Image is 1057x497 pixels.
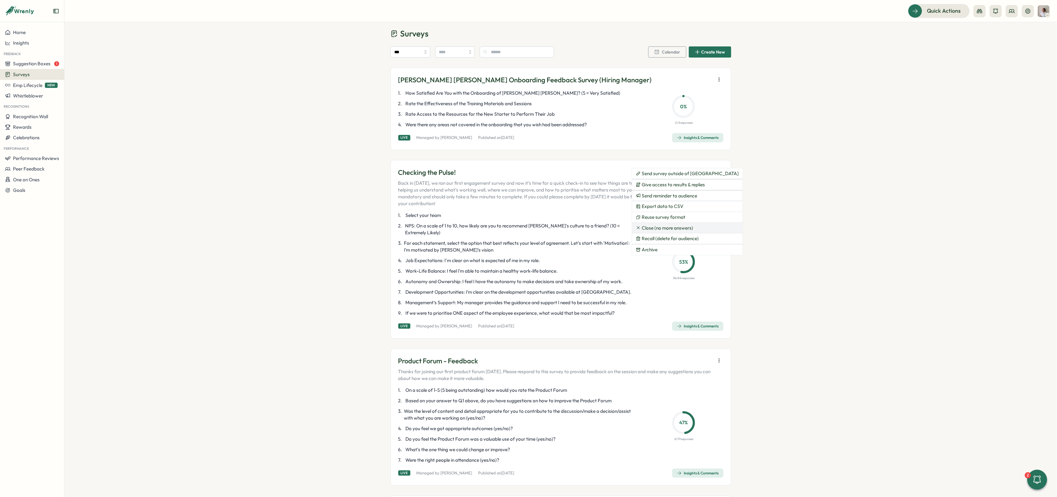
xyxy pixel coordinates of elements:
button: Archive [632,244,743,255]
p: 53 % [674,258,693,266]
button: Reuse survey format [632,212,743,223]
span: 2 . [398,397,404,404]
div: Live [398,323,410,329]
span: 5 . [398,436,404,443]
div: Insights & Comments [677,324,719,329]
span: 7 . [398,289,404,296]
span: 4 . [398,257,404,264]
span: Development Opportunities: I’m clear on the development opportunities available at [GEOGRAPHIC_DA... [406,289,631,296]
span: 4 . [398,425,404,432]
p: Published on [478,135,514,140]
p: 34 / 64 responses [673,276,694,281]
p: Managed by [417,323,472,329]
p: Thanks for joining our first product forum [DATE]. Please respond to this survey to provide feedb... [398,368,712,382]
button: Give access to results & replies [632,179,743,190]
button: Calendar [648,46,686,58]
div: Live [398,470,410,476]
button: Send survey outside of [GEOGRAPHIC_DATA] [632,168,743,179]
span: 1 . [398,212,404,219]
span: Send survey outside of [GEOGRAPHIC_DATA] [642,171,739,176]
span: 9 . [398,310,404,317]
span: Insights [13,40,29,46]
span: Were there any areas not covered in the onboarding that you wish had been addressed? [406,121,587,128]
span: [DATE] [501,323,514,328]
span: Export data to CSV [642,204,684,209]
p: Managed by [417,135,472,140]
button: Create New [689,46,731,58]
span: 6 . [398,446,404,453]
span: Create New [701,50,725,54]
span: Was the level of content and detail appropriate for you to contribute to the discussion/make a de... [404,408,636,421]
a: [PERSON_NAME] [441,470,472,475]
span: How Satisfied Are You with the Onboarding of [PERSON_NAME] [PERSON_NAME]? (5 = Very Satisfied) [406,90,621,97]
span: Job Expectations: I'm clear on what is expected of me in my role. [406,257,540,264]
span: NPS: On a scale of 1 to 10, how likely are you to recommend [PERSON_NAME]'s culture to a friend? ... [405,223,636,236]
span: One on Ones [13,177,40,183]
span: Recognition Wall [13,114,48,119]
span: Calendar [662,50,680,54]
span: Performance Reviews [13,155,59,161]
p: Checking the Pulse! [398,168,712,177]
span: Celebrations [13,135,40,140]
button: Recall (delete for audience) [632,233,743,244]
button: Send reminder to audience [632,191,743,201]
span: Rate Access to the Resources for the New Starter to Perform Their Job [406,111,555,118]
span: 7 . [398,457,404,464]
div: Insights & Comments [677,471,719,476]
span: Select your team [406,212,441,219]
span: Based on your answer to Q1 above, do you have suggestions on how to improve the Product Forum [406,397,612,404]
span: 8 . [398,299,404,306]
span: Reuse survey format [642,214,686,220]
p: Published on [478,323,514,329]
span: [DATE] [501,470,514,475]
button: Close (no more answers) [632,223,743,233]
div: Insights & Comments [677,135,719,140]
button: Expand sidebar [53,8,59,14]
p: Product Forum - Feedback [398,356,712,366]
p: 0 % [674,103,693,110]
span: Emp Lifecycle [13,82,42,88]
span: Rewards [13,124,32,130]
span: Suggestion Boxes [13,61,50,67]
span: Autonomy and Ownership: I feel I have the autonomy to make decisions and take ownership of my work. [406,278,623,285]
div: Live [398,135,410,140]
button: Quick Actions [908,4,970,18]
span: Whistleblower [13,93,43,99]
span: Surveys [400,28,429,39]
span: NEW [45,83,58,88]
p: Published on [478,470,514,476]
span: 2 . [398,223,404,236]
button: Insights & Comments [672,322,723,331]
span: Work-Life Balance: I feel I’m able to maintain a healthy work-life balance. [406,268,558,274]
span: Give access to results & replies [642,182,705,188]
span: Archive [642,247,658,253]
span: Do you feel we got appropriate outcomes (yes/no)? [406,425,513,432]
span: Goals [13,187,25,193]
div: 2 [1025,472,1031,478]
button: Insights & Comments [672,469,723,478]
img: Alejandra Catania [1038,5,1050,17]
button: Export data to CSV [632,201,743,212]
span: Peer Feedback [13,166,45,172]
span: Quick Actions [927,7,961,15]
span: 2 . [398,100,404,107]
span: Close (no more answers) [642,225,693,231]
p: [PERSON_NAME] [PERSON_NAME] Onboarding Feedback Survey (Hiring Manager) [398,75,652,85]
p: 8 / 17 responses [674,437,693,442]
span: What’s the one thing we could change or improve? [406,446,510,453]
span: Send reminder to audience [642,193,697,199]
p: Back in [DATE], we ran our first engagement survey and now it’s time for a quick check-in to see ... [398,180,712,207]
span: 1 [54,61,59,66]
span: On a scale of 1-5 (5 being outstanding) how would you rate the Product Forum [406,387,567,394]
span: If we were to prioritise ONE aspect of the employee experience, what would that be most impactful? [406,310,615,317]
span: Rate the Effectiveness of the Training Materials and Sessions [406,100,532,107]
a: [PERSON_NAME] [441,323,472,328]
span: 4 . [398,121,404,128]
span: 1 . [398,387,404,394]
p: Managed by [417,470,472,476]
span: Home [13,29,26,35]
